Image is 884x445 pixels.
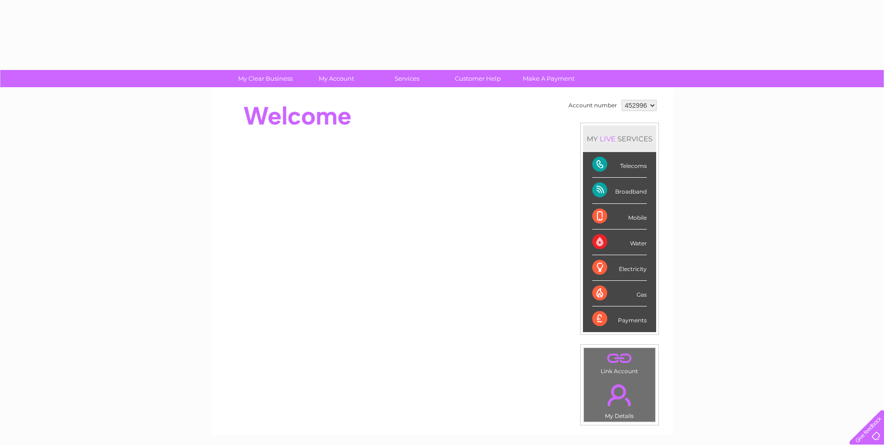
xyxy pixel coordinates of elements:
a: My Account [298,70,375,87]
a: Services [369,70,445,87]
div: Electricity [592,255,647,281]
a: . [586,379,653,411]
td: My Details [583,376,656,422]
a: My Clear Business [227,70,304,87]
div: Gas [592,281,647,306]
a: Make A Payment [510,70,587,87]
div: LIVE [598,134,617,143]
td: Account number [566,97,619,113]
div: Mobile [592,204,647,229]
div: Payments [592,306,647,332]
div: Broadband [592,178,647,203]
a: Customer Help [439,70,516,87]
div: Telecoms [592,152,647,178]
td: Link Account [583,348,656,377]
a: . [586,350,653,367]
div: MY SERVICES [583,125,656,152]
div: Water [592,229,647,255]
